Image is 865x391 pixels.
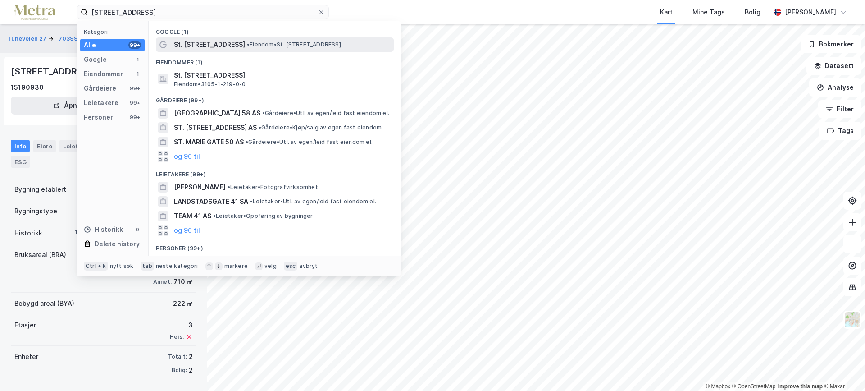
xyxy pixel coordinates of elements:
[189,351,193,362] div: 2
[806,57,861,75] button: Datasett
[174,196,248,207] span: LANDSTADSGATE 41 SA
[174,182,226,193] span: [PERSON_NAME]
[259,124,261,131] span: •
[14,5,55,20] img: metra-logo.256734c3b2bbffee19d4.png
[95,239,140,249] div: Delete history
[59,140,109,152] div: Leietakere
[14,320,36,331] div: Etasjer
[174,108,260,119] span: [GEOGRAPHIC_DATA] 58 AS
[128,41,141,49] div: 99+
[174,39,245,50] span: St. [STREET_ADDRESS]
[84,54,107,65] div: Google
[246,138,373,146] span: Gårdeiere • Utl. av egen/leid fast eiendom el.
[168,353,187,360] div: Totalt:
[819,122,861,140] button: Tags
[134,70,141,78] div: 1
[14,351,38,362] div: Enheter
[14,249,66,260] div: Bruksareal (BRA)
[785,7,836,18] div: [PERSON_NAME]
[262,110,265,116] span: •
[75,228,112,236] div: 15. des. 1956
[14,298,74,309] div: Bebygd areal (BYA)
[110,262,134,270] div: nytt søk
[174,70,390,81] span: St. [STREET_ADDRESS]
[11,82,44,93] div: 15190930
[213,212,313,220] span: Leietaker • Oppføring av bygninger
[213,212,216,219] span: •
[228,184,318,191] span: Leietaker • Fotografvirksomhet
[84,28,145,35] div: Kategori
[7,34,48,43] button: Tuneveien 27
[149,52,401,68] div: Eiendommer (1)
[128,85,141,92] div: 99+
[660,7,673,18] div: Kart
[820,348,865,391] iframe: Chat Widget
[247,41,250,48] span: •
[170,320,193,331] div: 3
[134,226,141,233] div: 0
[149,164,401,180] div: Leietakere (99+)
[14,206,57,216] div: Bygningstype
[84,112,113,123] div: Personer
[11,97,153,115] button: Åpne i ny fane
[84,69,123,79] div: Eiendommer
[149,21,401,37] div: Google (1)
[174,137,244,147] span: ST. MARIE GATE 50 AS
[128,114,141,121] div: 99+
[174,225,200,236] button: og 96 til
[11,140,30,152] div: Info
[247,41,341,48] span: Eiendom • St. [STREET_ADDRESS]
[189,365,193,376] div: 2
[250,198,376,205] span: Leietaker • Utl. av egen/leid fast eiendom el.
[706,383,730,390] a: Mapbox
[224,262,248,270] div: markere
[153,278,172,285] div: Annet:
[732,383,776,390] a: OpenStreetMap
[778,383,823,390] a: Improve this map
[745,7,760,18] div: Bolig
[170,333,184,340] div: Heis:
[128,99,141,106] div: 99+
[174,122,257,133] span: ST. [STREET_ADDRESS] AS
[84,262,108,271] div: Ctrl + k
[818,100,861,118] button: Filter
[149,90,401,106] div: Gårdeiere (99+)
[33,140,56,152] div: Eiere
[246,138,248,145] span: •
[262,110,389,117] span: Gårdeiere • Utl. av egen/leid fast eiendom el.
[174,211,211,221] span: TEAM 41 AS
[172,367,187,374] div: Bolig:
[284,262,298,271] div: esc
[844,311,861,328] img: Z
[692,7,725,18] div: Mine Tags
[173,298,193,309] div: 222 ㎡
[84,40,96,51] div: Alle
[88,5,318,19] input: Søk på adresse, matrikkel, gårdeiere, leietakere eller personer
[259,124,382,131] span: Gårdeiere • Kjøp/salg av egen fast eiendom
[14,184,66,195] div: Bygning etablert
[84,97,118,108] div: Leietakere
[59,34,87,43] button: 7039972
[149,238,401,254] div: Personer (99+)
[134,56,141,63] div: 1
[174,151,200,162] button: og 96 til
[299,262,318,270] div: avbryt
[228,184,230,190] span: •
[174,81,246,88] span: Eiendom • 3105-1-219-0-0
[173,276,193,287] div: 710 ㎡
[156,262,198,270] div: neste kategori
[801,35,861,53] button: Bokmerker
[11,156,30,168] div: ESG
[14,228,42,239] div: Historikk
[141,262,154,271] div: tab
[84,224,123,235] div: Historikk
[250,198,253,205] span: •
[820,348,865,391] div: Kontrollprogram for chat
[84,83,116,94] div: Gårdeiere
[11,64,99,78] div: [STREET_ADDRESS]
[809,78,861,97] button: Analyse
[264,262,277,270] div: velg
